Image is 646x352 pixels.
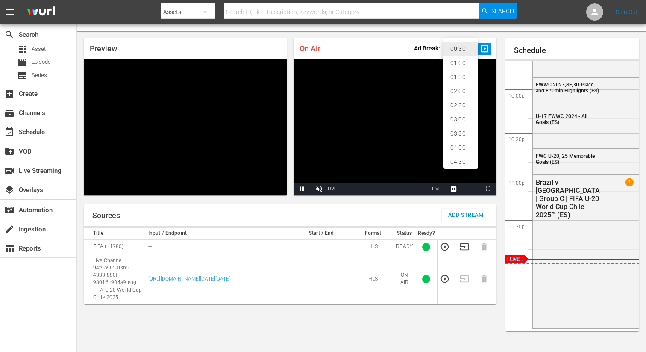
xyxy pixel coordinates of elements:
[443,127,478,141] li: 03:30
[443,84,478,98] li: 02:00
[443,98,478,112] li: 02:30
[443,70,478,84] li: 01:30
[443,141,478,155] li: 04:00
[443,42,478,56] li: 00:30
[443,112,478,127] li: 03:00
[443,56,478,70] li: 01:00
[443,155,478,169] li: 04:30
